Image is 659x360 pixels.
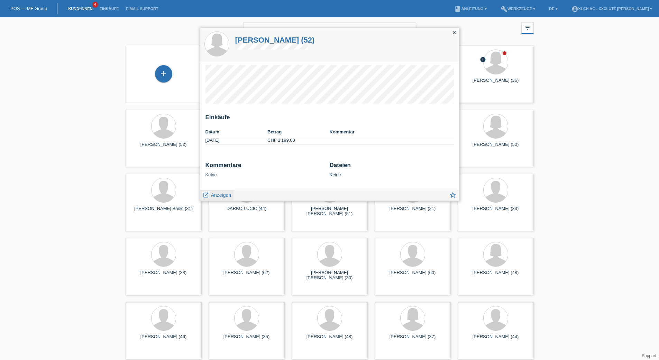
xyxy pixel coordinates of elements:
[297,270,362,281] div: [PERSON_NAME] [PERSON_NAME] (30)
[131,270,196,281] div: [PERSON_NAME] (33)
[267,136,330,144] td: CHF 2'199.00
[330,128,454,136] th: Kommentar
[203,192,209,198] i: launch
[463,270,528,281] div: [PERSON_NAME] (48)
[205,114,454,124] h2: Einkäufe
[243,23,416,39] input: Suche...
[449,192,457,201] a: star_border
[463,142,528,153] div: [PERSON_NAME] (50)
[463,334,528,345] div: [PERSON_NAME] (44)
[568,7,656,11] a: account_circleXLCH AG - XXXLutz [PERSON_NAME] ▾
[10,6,47,11] a: POS — MF Group
[330,162,454,172] h2: Dateien
[501,6,507,12] i: build
[571,6,578,12] i: account_circle
[131,334,196,345] div: [PERSON_NAME] (46)
[214,270,279,281] div: [PERSON_NAME] (62)
[131,142,196,153] div: [PERSON_NAME] (52)
[297,206,362,217] div: [PERSON_NAME] [PERSON_NAME] (51)
[330,162,454,177] div: Keine
[449,191,457,199] i: star_border
[214,206,279,217] div: DARKO LUCIC (44)
[524,24,531,32] i: filter_list
[454,6,461,12] i: book
[205,136,268,144] td: [DATE]
[451,30,457,35] i: close
[642,353,656,358] a: Support
[214,334,279,345] div: [PERSON_NAME] (35)
[451,7,490,11] a: bookAnleitung ▾
[380,334,445,345] div: [PERSON_NAME] (37)
[205,162,324,177] div: Keine
[463,78,528,89] div: [PERSON_NAME] (36)
[211,192,231,198] span: Anzeigen
[205,162,324,172] h2: Kommentare
[546,7,561,11] a: DE ▾
[297,334,362,345] div: [PERSON_NAME] (48)
[65,7,96,11] a: Kund*innen
[205,128,268,136] th: Datum
[203,190,231,199] a: launch Anzeigen
[480,56,486,64] div: Zurückgewiesen
[480,56,486,63] i: error
[122,7,162,11] a: E-Mail Support
[96,7,122,11] a: Einkäufe
[380,206,445,217] div: [PERSON_NAME] (21)
[235,36,315,44] a: [PERSON_NAME] (52)
[92,2,98,8] span: 4
[267,128,330,136] th: Betrag
[463,206,528,217] div: [PERSON_NAME] (33)
[380,270,445,281] div: [PERSON_NAME] (60)
[155,68,172,80] div: Kund*in hinzufügen
[497,7,539,11] a: buildWerkzeuge ▾
[131,206,196,217] div: [PERSON_NAME] Basic (31)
